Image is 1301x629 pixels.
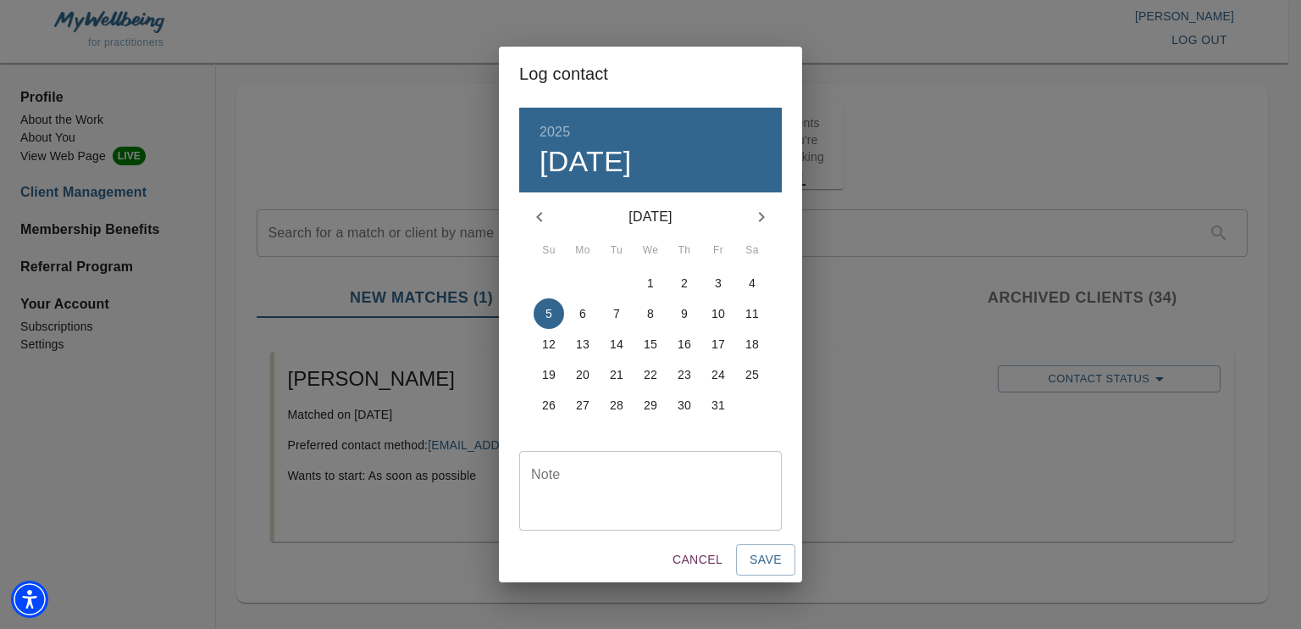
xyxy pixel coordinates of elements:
p: 29 [644,397,657,414]
button: 17 [703,329,734,359]
button: 21 [601,359,632,390]
p: 24 [711,366,725,383]
button: 20 [567,359,598,390]
span: Th [669,242,700,259]
p: 6 [579,305,586,322]
button: 9 [669,298,700,329]
span: Fr [703,242,734,259]
p: 12 [542,336,556,353]
button: 3 [703,268,734,298]
button: 18 [737,329,767,359]
p: 13 [576,336,590,353]
p: 2 [681,275,688,292]
button: 19 [534,359,564,390]
button: 25 [737,359,767,390]
button: 12 [534,329,564,359]
p: 22 [644,366,657,383]
p: 15 [644,336,657,353]
button: 27 [567,390,598,420]
span: Su [534,242,564,259]
p: 14 [610,336,623,353]
button: 11 [737,298,767,329]
p: 8 [647,305,654,322]
button: 4 [737,268,767,298]
p: 16 [678,336,691,353]
p: 9 [681,305,688,322]
span: Tu [601,242,632,259]
p: [DATE] [560,207,741,227]
button: 1 [635,268,666,298]
button: 30 [669,390,700,420]
span: Mo [567,242,598,259]
p: 11 [745,305,759,322]
button: 2025 [540,120,570,144]
span: Cancel [673,549,722,571]
h2: Log contact [519,60,782,87]
p: 1 [647,275,654,292]
button: 2 [669,268,700,298]
button: 10 [703,298,734,329]
p: 25 [745,366,759,383]
span: Sa [737,242,767,259]
button: 8 [635,298,666,329]
button: 15 [635,329,666,359]
p: 5 [545,305,552,322]
button: 29 [635,390,666,420]
button: 31 [703,390,734,420]
button: 16 [669,329,700,359]
p: 21 [610,366,623,383]
button: Save [736,544,795,576]
p: 7 [613,305,620,322]
div: Accessibility Menu [11,581,48,618]
button: 24 [703,359,734,390]
p: 31 [711,397,725,414]
button: Cancel [666,544,729,576]
button: 26 [534,390,564,420]
button: 14 [601,329,632,359]
p: 30 [678,397,691,414]
button: 13 [567,329,598,359]
span: Save [750,549,782,571]
p: 18 [745,336,759,353]
button: 28 [601,390,632,420]
button: [DATE] [540,144,632,180]
button: 22 [635,359,666,390]
p: 10 [711,305,725,322]
p: 23 [678,366,691,383]
button: 7 [601,298,632,329]
p: 27 [576,397,590,414]
p: 20 [576,366,590,383]
p: 19 [542,366,556,383]
p: 3 [715,275,722,292]
span: We [635,242,666,259]
button: 5 [534,298,564,329]
p: 4 [749,275,756,292]
button: 6 [567,298,598,329]
p: 28 [610,397,623,414]
button: 23 [669,359,700,390]
p: 26 [542,397,556,414]
p: 17 [711,336,725,353]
